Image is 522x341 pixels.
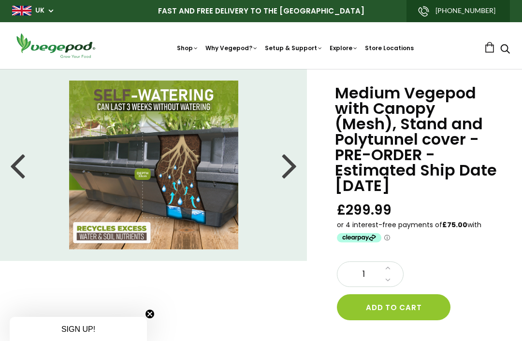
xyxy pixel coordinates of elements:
img: Vegepod [12,32,99,59]
a: Explore [330,44,358,52]
span: 1 [347,268,380,281]
button: Add to cart [337,294,450,320]
a: Decrease quantity by 1 [382,274,393,286]
h1: Medium Vegepod with Canopy (Mesh), Stand and Polytunnel cover - PRE-ORDER - Estimated Ship Date [... [335,85,498,193]
a: Store Locations [365,44,414,52]
div: SIGN UP!Close teaser [10,317,147,341]
a: Why Vegepod? [205,44,258,52]
span: SIGN UP! [61,325,95,333]
button: Close teaser [145,309,155,319]
img: Medium Vegepod with Canopy (Mesh), Stand and Polytunnel cover - PRE-ORDER - Estimated Ship Date S... [69,81,238,249]
a: Setup & Support [265,44,323,52]
span: £299.99 [337,201,391,219]
a: Shop [177,44,199,52]
a: Search [500,45,510,55]
img: gb_large.png [12,6,31,15]
a: UK [35,6,44,15]
a: Increase quantity by 1 [382,262,393,274]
